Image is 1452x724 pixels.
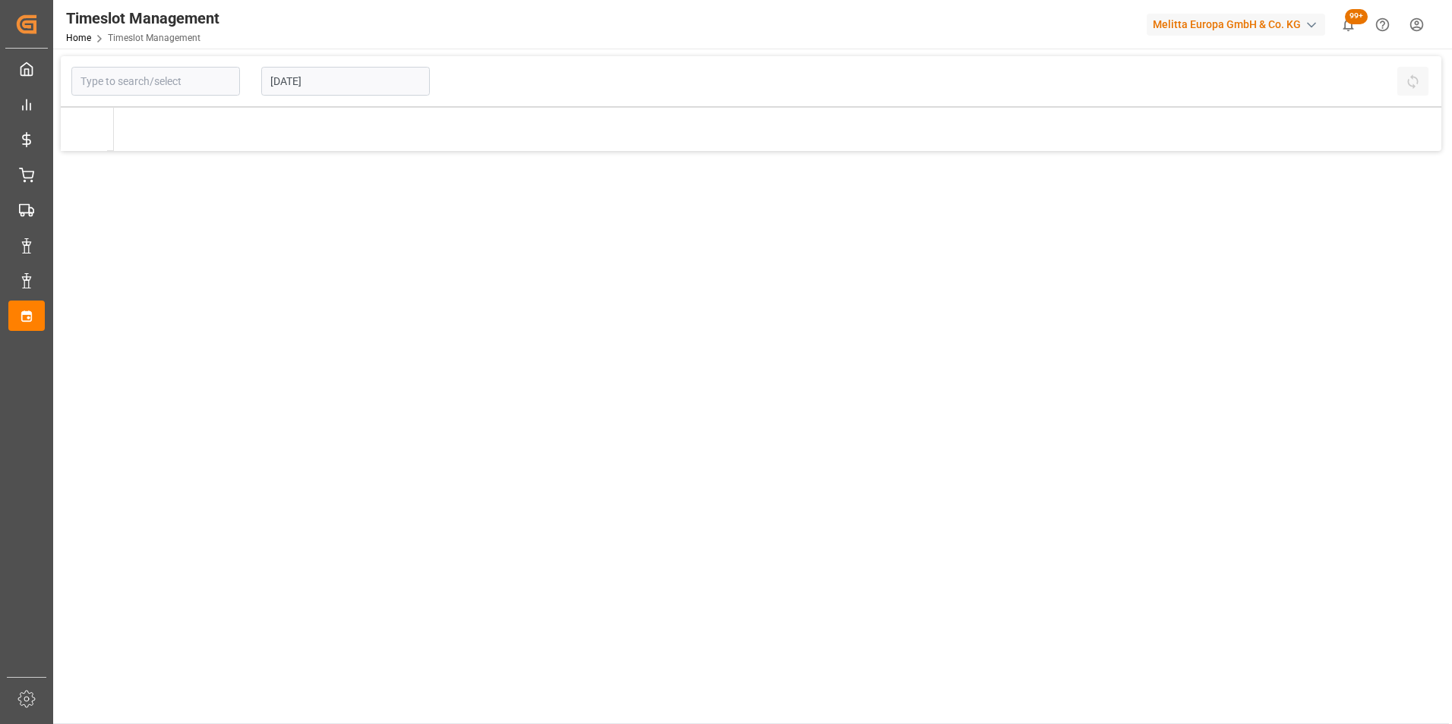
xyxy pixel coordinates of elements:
a: Home [66,33,91,43]
button: Help Center [1365,8,1400,42]
input: Type to search/select [71,67,240,96]
div: Timeslot Management [66,7,219,30]
span: 99+ [1345,9,1368,24]
button: show 100 new notifications [1331,8,1365,42]
div: Melitta Europa GmbH & Co. KG [1147,14,1325,36]
input: DD-MM-YYYY [261,67,430,96]
button: Melitta Europa GmbH & Co. KG [1147,10,1331,39]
